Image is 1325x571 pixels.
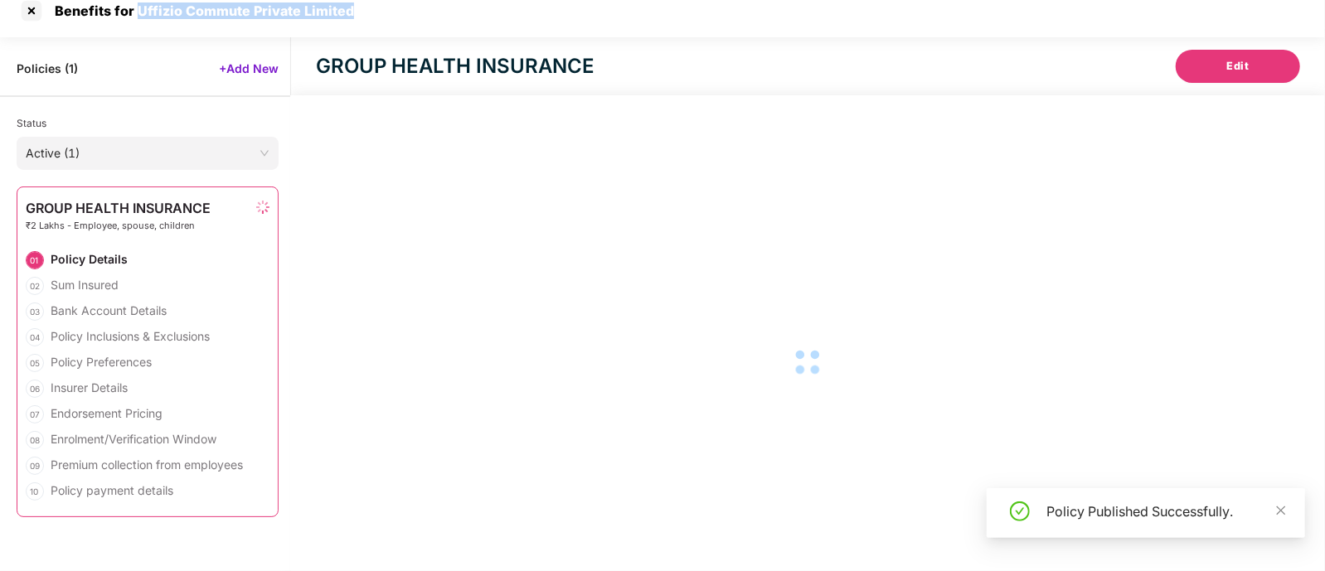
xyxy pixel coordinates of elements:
[51,405,163,421] div: Endorsement Pricing
[51,277,119,293] div: Sum Insured
[26,380,44,398] div: 06
[26,328,44,346] div: 04
[51,457,243,472] div: Premium collection from employees
[26,277,44,295] div: 02
[26,354,44,372] div: 05
[1275,505,1287,516] span: close
[17,117,46,129] span: Status
[51,380,128,395] div: Insurer Details
[1176,50,1300,83] button: Edit
[1046,501,1285,521] div: Policy Published Successfully.
[26,431,44,449] div: 08
[51,431,216,447] div: Enrolment/Verification Window
[1010,501,1030,521] span: check-circle
[26,201,211,215] span: GROUP HEALTH INSURANCE
[17,60,78,76] span: Policies ( 1 )
[51,354,152,370] div: Policy Preferences
[51,328,210,344] div: Policy Inclusions & Exclusions
[26,141,269,166] span: Active (1)
[316,51,595,81] div: GROUP HEALTH INSURANCE
[219,60,279,76] span: +Add New
[26,482,44,501] div: 10
[26,220,211,231] span: ₹2 Lakhs - Employee, spouse, children
[51,251,128,267] div: Policy Details
[51,482,173,498] div: Policy payment details
[51,302,167,318] div: Bank Account Details
[45,2,354,19] div: Benefits for Uffizio Commute Private Limited
[26,457,44,475] div: 09
[26,405,44,423] div: 07
[1227,58,1250,75] span: Edit
[26,251,44,269] div: 01
[26,302,44,321] div: 03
